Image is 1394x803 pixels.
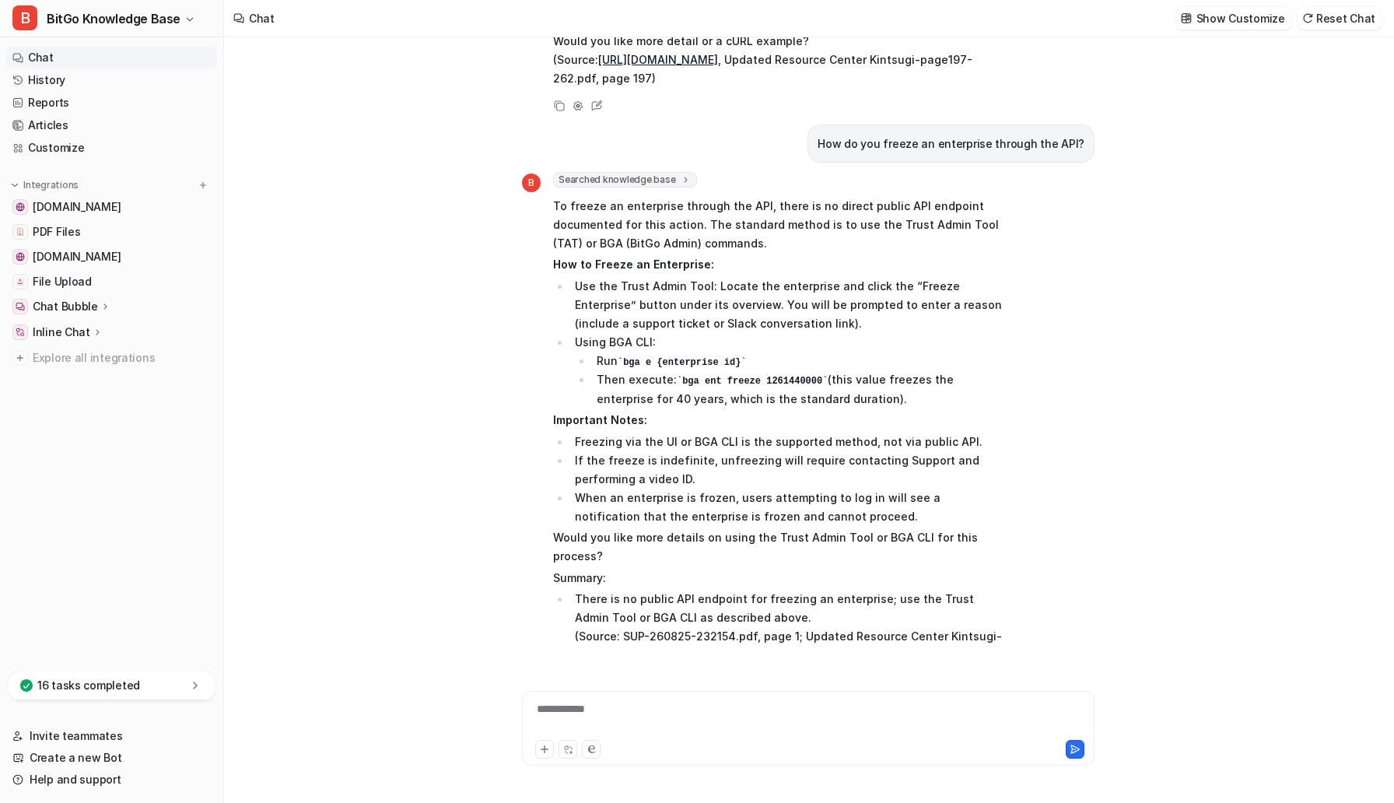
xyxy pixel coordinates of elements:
strong: Important Notes: [553,413,647,426]
p: Show Customize [1196,10,1285,26]
span: [DOMAIN_NAME] [33,249,121,265]
button: Reset Chat [1298,7,1382,30]
li: Then execute: (this value freezes the enterprise for 40 years, which is the standard duration). [592,370,1008,409]
a: History [6,69,217,91]
li: There is no public API endpoint for freezing an enterprise; use the Trust Admin Tool or BGA CLI a... [570,590,1008,664]
a: PDF FilesPDF Files [6,221,217,243]
li: Using BGA CLI: [570,333,1008,409]
img: www.bitgo.com [16,202,25,212]
a: Invite teammates [6,725,217,747]
li: Freezing via the UI or BGA CLI is the supported method, not via public API. [570,433,1008,451]
p: Summary: [553,569,1008,587]
a: www.bitgo.com[DOMAIN_NAME] [6,196,217,218]
li: If the freeze is indefinite, unfreezing will require contacting Support and performing a video ID. [570,451,1008,489]
a: Reports [6,92,217,114]
li: Use the Trust Admin Tool: Locate the enterprise and click the “Freeze Enterprise” button under it... [570,277,1008,333]
button: Integrations [6,177,83,193]
span: Searched knowledge base [553,172,697,188]
img: File Upload [16,277,25,286]
img: customize [1181,12,1192,24]
span: PDF Files [33,224,80,240]
p: Inline Chat [33,324,90,340]
strong: How to Freeze an Enterprise: [553,258,714,271]
div: Chat [249,10,275,26]
img: PDF Files [16,227,25,237]
code: bga ent freeze 1261440000 [677,376,828,387]
p: 16 tasks completed [37,678,140,693]
img: reset [1302,12,1313,24]
li: Run [592,352,1008,371]
button: Show Customize [1176,7,1291,30]
p: Would you like more detail or a cURL example? (Source: , Updated Resource Center Kintsugi-page197... [553,32,1008,88]
span: Explore all integrations [33,345,211,370]
a: Help and support [6,769,217,791]
code: bga e {enterprise id} [618,357,747,368]
a: developers.bitgo.com[DOMAIN_NAME] [6,246,217,268]
a: Customize [6,137,217,159]
span: File Upload [33,274,92,289]
li: When an enterprise is frozen, users attempting to log in will see a notification that the enterpr... [570,489,1008,526]
p: To freeze an enterprise through the API, there is no direct public API endpoint documented for th... [553,197,1008,253]
a: Create a new Bot [6,747,217,769]
span: [DOMAIN_NAME] [33,199,121,215]
span: B [12,5,37,30]
a: [URL][DOMAIN_NAME] [598,53,718,66]
img: Inline Chat [16,328,25,337]
p: Chat Bubble [33,299,98,314]
img: menu_add.svg [198,180,208,191]
a: Explore all integrations [6,347,217,369]
p: How do you freeze an enterprise through the API? [818,135,1084,153]
span: BitGo Knowledge Base [47,8,180,30]
img: developers.bitgo.com [16,252,25,261]
img: explore all integrations [12,350,28,366]
img: Chat Bubble [16,302,25,311]
img: expand menu [9,180,20,191]
a: Chat [6,47,217,68]
a: File UploadFile Upload [6,271,217,293]
p: Would you like more details on using the Trust Admin Tool or BGA CLI for this process? [553,528,1008,566]
span: B [522,174,541,192]
a: Articles [6,114,217,136]
p: Integrations [23,179,79,191]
